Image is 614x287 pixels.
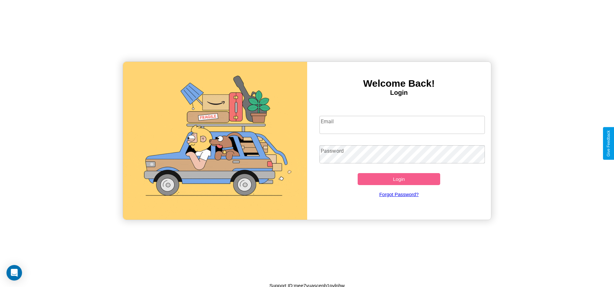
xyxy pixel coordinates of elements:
[316,185,482,204] a: Forgot Password?
[307,78,491,89] h3: Welcome Back!
[307,89,491,96] h4: Login
[6,265,22,281] div: Open Intercom Messenger
[123,62,307,220] img: gif
[606,130,611,157] div: Give Feedback
[358,173,441,185] button: Login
